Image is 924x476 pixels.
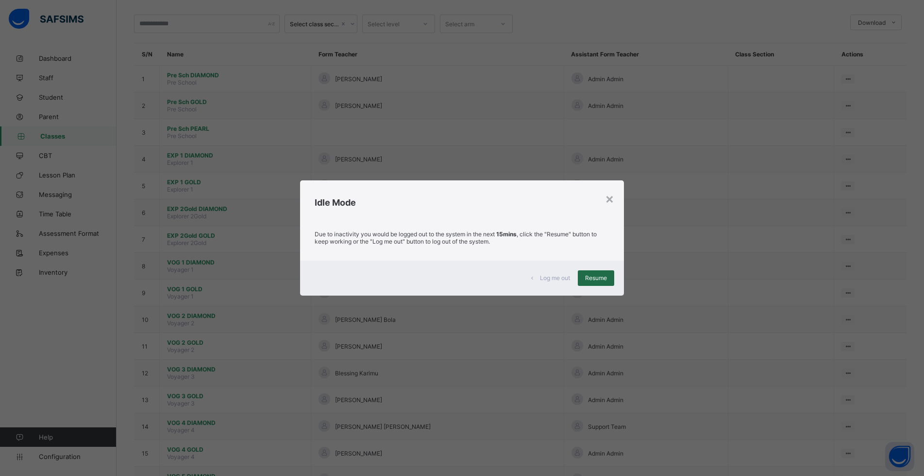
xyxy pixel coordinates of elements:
[540,274,570,282] span: Log me out
[605,190,614,207] div: ×
[315,230,609,245] p: Due to inactivity you would be logged out to the system in the next , click the "Resume" button t...
[585,274,607,282] span: Resume
[496,230,517,238] strong: 15mins
[315,197,609,208] h2: Idle Mode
